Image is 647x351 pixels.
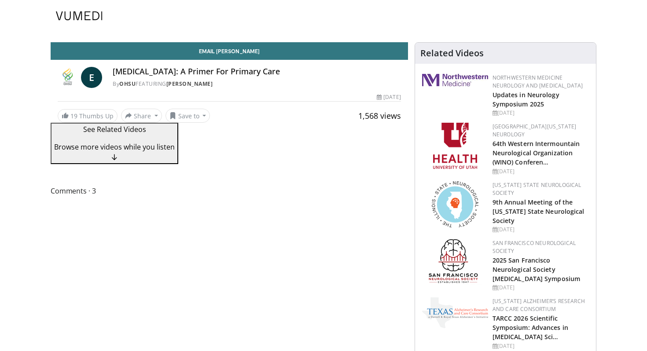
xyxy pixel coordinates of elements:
[433,123,477,169] img: f6362829-b0a3-407d-a044-59546adfd345.png.150x105_q85_autocrop_double_scale_upscale_version-0.2.png
[493,109,589,117] div: [DATE]
[493,139,589,166] h2: 64th Western Intermountain Neurological Organization (WINO) Conference
[113,80,401,88] div: By FEATURING
[358,110,401,121] span: 1,568 views
[121,109,162,123] button: Share
[493,74,583,89] a: Northwestern Medicine Neurology and [MEDICAL_DATA]
[119,80,136,88] a: OHSU
[54,124,175,135] p: See Related Videos
[51,185,408,197] span: Comments 3
[493,139,580,166] a: 64th Western Intermountain Neurological Organization (WINO) Conferen…
[51,42,408,60] a: Email [PERSON_NAME]
[420,48,484,58] h4: Related Videos
[493,313,589,341] h2: TARCC 2026 Scientific Symposium: Advances in Alzheimer's Disease Science, Research, and Care
[58,67,77,88] img: OHSU
[432,181,478,227] img: 71a8b48c-8850-4916-bbdd-e2f3ccf11ef9.png.150x105_q85_autocrop_double_scale_upscale_version-0.2.png
[113,67,401,77] h4: [MEDICAL_DATA]: A Primer For Primary Care
[166,80,213,88] a: [PERSON_NAME]
[51,123,178,164] button: See Related Videos Browse more videos while you listen
[493,123,577,138] a: [GEOGRAPHIC_DATA][US_STATE] Neurology
[493,239,576,255] a: San Francisco Neurological Society
[429,239,482,285] img: ad8adf1f-d405-434e-aebe-ebf7635c9b5d.png.150x105_q85_autocrop_double_scale_upscale_version-0.2.png
[54,142,175,152] span: Browse more videos while you listen
[493,226,589,234] div: [DATE]
[493,91,559,108] a: Updates in Neurology Symposium 2025
[493,342,589,350] div: [DATE]
[165,109,210,123] button: Save to
[422,74,488,86] img: 2a462fb6-9365-492a-ac79-3166a6f924d8.png.150x105_q85_autocrop_double_scale_upscale_version-0.2.jpg
[70,112,77,120] span: 19
[58,109,118,123] a: 19 Thumbs Up
[493,168,589,175] div: [DATE]
[493,198,585,225] a: 9th Annual Meeting of the [US_STATE] State Neurological Society
[493,181,581,197] a: [US_STATE] State Neurological Society
[493,314,568,341] a: TARCC 2026 Scientific Symposium: Advances in [MEDICAL_DATA] Sci…
[493,297,585,313] a: [US_STATE] Alzheimer’s Research and Care Consortium
[422,297,488,328] img: c78a2266-bcdd-4805-b1c2-ade407285ecb.png.150x105_q85_autocrop_double_scale_upscale_version-0.2.png
[56,11,103,20] img: VuMedi Logo
[493,256,580,283] a: 2025 San Francisco Neurological Society [MEDICAL_DATA] Symposium
[81,67,102,88] a: E
[493,284,589,292] div: [DATE]
[377,93,401,101] div: [DATE]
